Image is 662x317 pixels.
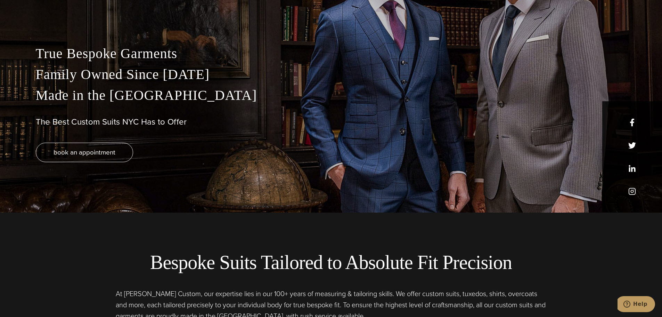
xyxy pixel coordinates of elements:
a: book an appointment [36,143,133,162]
h2: Bespoke Suits Tailored to Absolute Fit Precision [55,251,607,274]
p: True Bespoke Garments Family Owned Since [DATE] Made in the [GEOGRAPHIC_DATA] [36,43,627,106]
iframe: Opens a widget where you can chat to one of our agents [618,296,655,314]
h1: The Best Custom Suits NYC Has to Offer [36,117,627,127]
span: book an appointment [54,147,115,157]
